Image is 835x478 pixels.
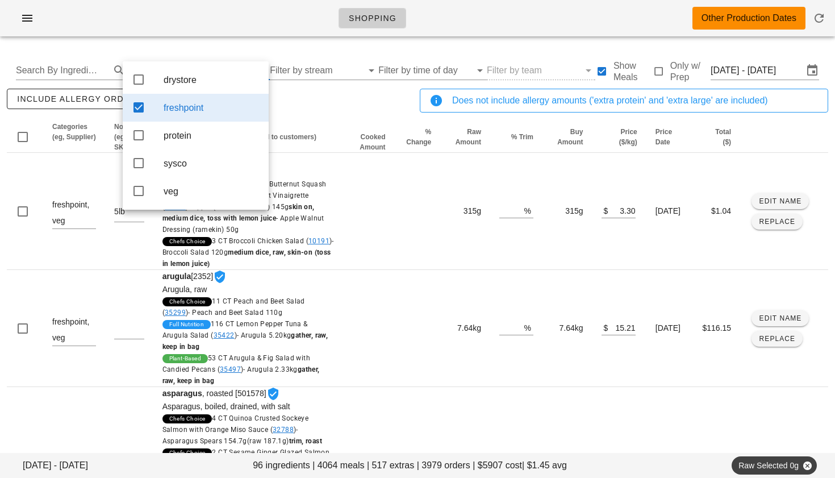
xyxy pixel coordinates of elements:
td: 7.64kg [542,270,592,387]
th: Price ($/kg): Not sorted. Activate to sort ascending. [592,122,646,153]
span: - Peach and Beet Salad 110g [188,309,282,317]
span: Chefs Choice [169,448,206,458]
div: Does not include allergy amounts ('extra protein' and 'extra large' are included) [452,94,819,107]
div: $ [602,203,608,218]
span: Replace [759,335,796,343]
div: sysco [164,158,260,169]
span: 116 CT Lemon Pepper Tuna & Arugula Salad ( ) [162,320,328,351]
div: Filter by time of day [378,61,487,80]
span: Categories (eg, Supplier) [52,123,96,141]
span: Replace [759,218,796,226]
a: 35299 [165,309,186,317]
button: Close [802,460,812,471]
div: protein [164,130,260,141]
strong: asparagus [162,389,202,398]
span: [2352] [162,272,334,386]
div: freshpoint [164,102,260,113]
span: 53 CT Arugula & Fig Salad with Candied Pecans ( ) [162,354,320,385]
th: Categories (eg, Supplier): Not sorted. Activate to sort ascending. [43,122,105,153]
a: 35422 [214,331,235,339]
span: Plant-Based [169,354,201,363]
span: , raw [1697] [162,155,334,269]
span: (raw 187.1g) [247,437,289,445]
span: Total ($) [715,128,731,146]
div: % [524,320,533,335]
th: % Change: Not sorted. Activate to sort ascending. [395,122,441,153]
span: Asparagus, boiled, drained, with salt [162,402,290,411]
a: Shopping [339,8,406,28]
a: 32788 [273,426,294,434]
span: Notes (eg, SKU) [114,123,133,151]
button: Edit Name [751,193,809,209]
div: Filter by stream [270,61,378,80]
span: include allergy orders [16,94,142,103]
td: 315g [440,153,490,270]
button: Replace [751,331,802,347]
div: veg [164,186,260,197]
button: include allergy orders [7,89,152,109]
td: [DATE] [646,270,692,387]
strong: trim, roast [289,437,322,445]
div: $ [602,320,608,335]
div: Other Production Dates [702,11,796,25]
th: Total ($): Not sorted. Activate to sort ascending. [692,122,741,153]
th: Raw Amount: Not sorted. Activate to sort ascending. [440,122,490,153]
span: Arugula, raw [162,285,207,294]
span: Full Nutrition [169,320,204,329]
span: $116.15 [702,323,731,332]
label: Show Meals [613,60,652,83]
span: Chefs Choice [169,237,206,246]
span: Price ($/kg) [619,128,637,146]
div: drystore [164,74,260,85]
th: Notes (eg, SKU): Not sorted. Activate to sort ascending. [105,122,153,153]
th: Buy Amount: Not sorted. Activate to sort ascending. [542,122,592,153]
span: Buy Amount [557,128,583,146]
th: Price Date: Not sorted. Activate to sort ascending. [646,122,692,153]
strong: arugula [162,272,191,281]
span: - Arugula 5.20kg [162,331,328,351]
span: 4 CT Quinoa Crusted Sockeye Salmon with Orange Miso Sauce ( ) [162,414,322,445]
td: 315g [542,153,592,270]
span: 3 CT Broccoli Chicken Salad ( ) [162,237,334,268]
th: Cooked Amount: Not sorted. Activate to sort ascending. [343,122,395,153]
div: % [524,203,533,218]
span: Chefs Choice [169,297,206,306]
span: Shopping [348,14,396,23]
td: [DATE] [646,153,692,270]
span: % Trim [511,133,533,141]
span: Cooked Amount [360,133,385,151]
span: | $1.45 avg [522,459,567,472]
span: 11 CT Peach and Beet Salad ( ) [162,297,305,317]
a: 35497 [220,365,241,373]
strong: medium dice, raw, skin-on (toss in lemon juice) [162,248,331,268]
a: 10191 [308,237,329,245]
td: 7.64kg [440,270,490,387]
span: Price Date [656,128,672,146]
th: % Trim: Not sorted. Activate to sort ascending. [490,122,542,153]
span: Edit Name [759,314,802,322]
span: Raw Amount [456,128,481,146]
span: Raw Selected 0g [738,456,810,475]
span: - Broccoli Salad 120g [162,237,334,268]
button: Edit Name [751,310,809,326]
span: $1.04 [711,206,731,215]
button: Replace [751,214,802,230]
span: Chefs Choice [169,414,206,423]
label: Only w/ Prep [670,60,711,83]
span: Edit Name [759,197,802,205]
